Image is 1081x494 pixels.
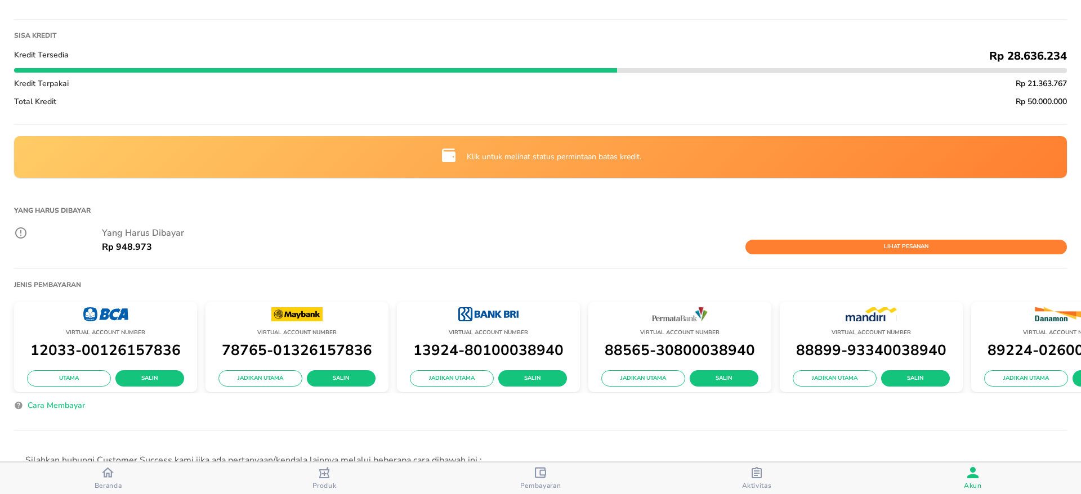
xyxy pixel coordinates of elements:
[964,481,982,490] span: Akun
[699,374,749,384] span: Salin
[652,307,708,321] img: PERMATA
[14,78,69,89] span: Kredit Terpakai
[520,481,561,490] span: Pembayaran
[458,307,518,321] img: BRI
[1016,78,1067,89] span: Rp 21.363.767
[271,307,323,321] img: MAYBANK
[115,370,184,387] button: Salin
[102,226,1067,240] p: Yang Harus Dibayar
[211,338,383,362] p: 78765-01326157836
[403,338,574,362] p: 13924-80100038940
[20,327,191,338] p: Virtual Account Number
[25,453,1056,467] div: Silahkan hubungi Customer Success kami jika ada pertanyaan/kendala lainnya melalui beberapa cara ...
[865,462,1081,494] button: Akun
[14,280,81,289] h1: Jenis Pembayaran
[216,462,432,494] button: Produk
[742,481,772,490] span: Aktivitas
[312,481,337,490] span: Produk
[802,374,868,384] span: Jadikan Utama
[785,338,957,362] p: 88899-93340038940
[984,370,1068,387] button: Jadikan Utama
[649,462,865,494] button: Aktivitas
[498,370,567,387] button: Salin
[211,327,383,338] p: Virtual Account Number
[403,327,574,338] p: Virtual Account Number
[124,374,175,384] span: Salin
[594,338,766,362] p: 88565-30800038940
[610,374,676,384] span: Jadikan Utama
[307,370,376,387] button: Salin
[95,481,122,490] span: Beranda
[410,370,494,387] button: Jadikan Utama
[890,374,941,384] span: Salin
[218,370,302,387] button: Jadikan Utama
[28,399,85,413] span: Cara Membayar
[23,399,90,416] button: Cara Membayar
[14,96,56,107] span: Total Kredit
[785,327,957,338] p: Virtual Account Number
[440,146,458,164] img: credit-limit-upgrade-request-icon
[793,370,877,387] button: Jadikan Utama
[83,307,128,321] img: BCA
[27,370,111,387] button: Utama
[316,374,367,384] span: Salin
[14,31,1067,40] h1: Sisa kredit
[467,151,641,163] p: Klik untuk melihat status permintaan batas kredit.
[601,370,685,387] button: Jadikan Utama
[1016,96,1067,107] span: Rp 50.000.000
[846,307,897,321] img: MANDIRI
[993,374,1059,384] span: Jadikan Utama
[227,374,293,384] span: Jadikan Utama
[14,50,69,60] span: Kredit Tersedia
[594,327,766,338] p: Virtual Account Number
[690,370,758,387] button: Salin
[745,240,1067,254] button: Lihat Pesanan
[507,374,558,384] span: Salin
[20,338,191,362] p: 12033-00126157836
[989,48,1067,64] span: Rp 28.636.234
[102,240,152,254] p: Rp 948.973
[14,200,1067,221] h1: Yang Harus Dibayar
[881,370,950,387] button: Salin
[751,242,1061,252] span: Lihat Pesanan
[432,462,649,494] button: Pembayaran
[419,374,485,384] span: Jadikan Utama
[36,374,102,384] span: Utama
